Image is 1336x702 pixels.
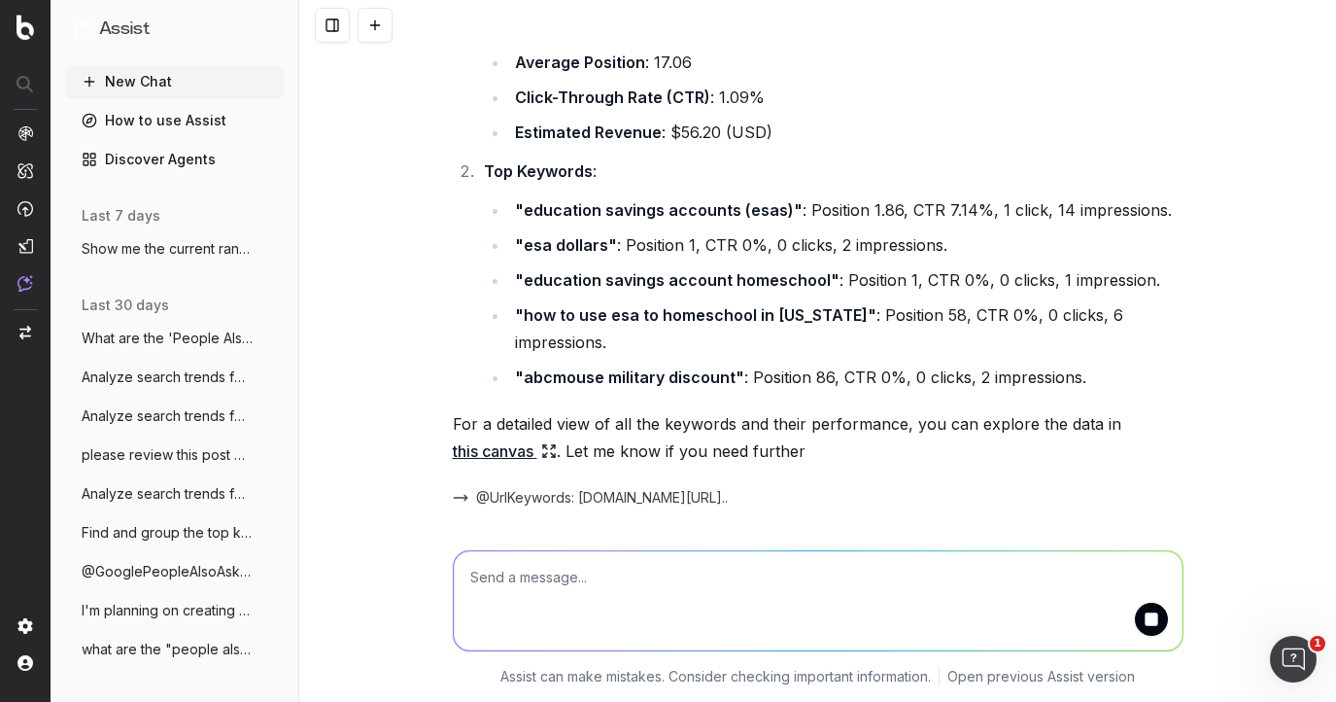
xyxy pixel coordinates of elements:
button: Analyze search trends for: [DATE] for [66,478,284,509]
p: Assist can make mistakes. Consider checking important information. [500,667,931,686]
strong: "education savings accounts (esas)" [515,200,803,220]
button: I'm planning on creating a blog post for [66,595,284,626]
button: What are the 'People Also Ask' questions [66,323,284,354]
button: Analyze search trends for: Christmas pri [66,362,284,393]
span: Analyze search trends for: Christmas pri [82,368,253,387]
strong: Estimated Revenue [515,123,662,142]
li: : Position 1.86, CTR 7.14%, 1 click, 14 impressions. [509,196,1183,224]
strong: "abcmouse military discount" [515,368,744,387]
strong: Click-Through Rate (CTR) [515,88,710,107]
a: Open previous Assist version [947,667,1135,686]
strong: "esa dollars" [515,235,617,255]
span: I'm planning on creating a blog post for [82,601,253,620]
img: Switch project [19,326,31,339]
li: : Position 86, CTR 0%, 0 clicks, 2 impressions. [509,364,1183,391]
li: : [478,158,1183,391]
span: please review this post on play based le [82,445,253,465]
span: Analyze search trends for: ABCmouse 2 [82,406,253,426]
img: Assist [74,19,91,38]
li: : Position 1, CTR 0%, 0 clicks, 2 impressions. [509,231,1183,259]
img: Intelligence [17,162,33,179]
button: New Chat [66,66,284,97]
li: : 1.09% [509,84,1183,111]
button: Analyze search trends for: ABCmouse 2 [66,401,284,432]
button: please review this post on play based le [66,439,284,471]
button: @GooglePeopleAlsoAsk What questions do p [66,556,284,587]
strong: "education savings account homeschool" [515,270,839,290]
img: Studio [17,238,33,254]
button: @UrlKeywords: [DOMAIN_NAME][URL].. [453,488,728,508]
a: this canvas [453,438,557,465]
span: Show me the current rankings for https:/ [82,239,253,259]
a: Discover Agents [66,144,284,175]
span: last 30 days [82,296,169,315]
li: : 17.06 [509,49,1183,76]
button: Show me the current rankings for https:/ [66,233,284,264]
li: : $56.20 (USD) [509,119,1183,146]
button: what are the "people also ask" questions [66,634,284,665]
a: How to use Assist [66,105,284,136]
li: : Position 58, CTR 0%, 0 clicks, 6 impressions. [509,301,1183,356]
img: Analytics [17,125,33,141]
span: 1 [1310,636,1325,651]
span: last 7 days [82,206,160,226]
img: Assist [17,275,33,292]
span: @GooglePeopleAlsoAsk What questions do p [82,562,253,581]
img: Botify logo [17,15,34,40]
span: Analyze search trends for: [DATE] for [82,484,253,504]
img: My account [17,655,33,671]
strong: Top Keywords [484,161,593,181]
span: what are the "people also ask" questions [82,640,253,659]
li: : Position 1, CTR 0%, 0 clicks, 1 impression. [509,266,1183,294]
button: Assist [74,16,276,43]
span: @UrlKeywords: [DOMAIN_NAME][URL].. [476,488,728,508]
strong: "how to use esa to homeschool in [US_STATE]" [515,305,876,325]
span: Find and group the top keywords for illi [82,523,253,543]
p: For a detailed view of all the keywords and their performance, you can explore the data in . Let ... [453,410,1183,465]
h1: Assist [99,16,150,43]
img: Setting [17,618,33,634]
button: Find and group the top keywords for illi [66,517,284,548]
span: What are the 'People Also Ask' questions [82,329,253,348]
iframe: Intercom live chat [1270,636,1317,683]
img: Activation [17,200,33,217]
strong: Average Position [515,53,645,72]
